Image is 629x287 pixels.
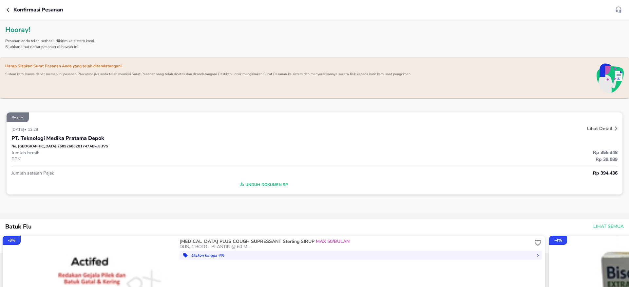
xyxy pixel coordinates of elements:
p: 13:28 [28,127,40,132]
p: Pesanan anda telah berhasil dikirim ke sistem kami. Silahkan lihat daftar pesanan di bawah ini. [5,35,100,52]
p: Reguler [12,115,24,120]
span: Lihat Semua [593,223,624,231]
button: Lihat Semua [591,221,625,233]
p: Lihat Detail [587,126,612,132]
p: PPN [11,156,314,162]
p: Konfirmasi pesanan [13,6,63,14]
p: No. [GEOGRAPHIC_DATA] 25092606281747Abku8lfVS [11,144,108,149]
p: Jumlah bersih [11,150,314,156]
p: - 4 % [554,237,562,243]
p: DUS, 1 BOTOL PLASTIK @ 60 ML [180,244,533,249]
p: Jumlah setelah Pajak [11,170,314,176]
button: Diskon hingga 4% [180,251,542,260]
span: MAX 50/BULAN [314,238,350,245]
span: Unduh Dokumen SP [14,180,512,189]
p: - 3 % [8,237,15,243]
p: PT. Teknologi Medika Pratama Depok [11,134,104,142]
p: Rp 39.089 [314,156,618,163]
p: Hooray! [5,25,30,35]
img: post-checkout [597,63,624,93]
p: [MEDICAL_DATA] PLUS COUGH SUPRESSANT Sterling SIRUP [180,239,531,244]
p: Sistem kami hanya dapat memenuhi pesanan Precursor jika anda telah memiliki Surat Pesanan yang te... [5,72,418,79]
p: Harap Siapkan Surat Pesanan Anda yang telah ditandatangani [5,63,418,72]
p: Rp 355.348 [314,149,618,156]
span: Diskon hingga 4% [182,252,539,259]
button: Unduh Dokumen SP [11,180,515,190]
p: Rp 394.436 [314,170,618,177]
p: [DATE] • [11,127,28,132]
